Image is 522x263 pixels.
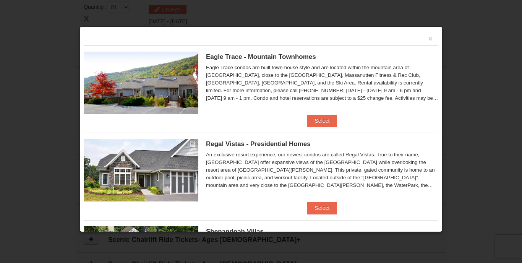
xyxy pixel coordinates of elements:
div: Eagle Trace condos are built town-house style and are located within the mountain area of [GEOGRA... [206,64,438,102]
img: 19218983-1-9b289e55.jpg [84,52,198,114]
span: Shenandoah Villas [206,228,264,235]
button: Select [307,202,337,214]
button: × [428,35,433,42]
button: Select [307,115,337,127]
span: Regal Vistas - Presidential Homes [206,140,311,148]
div: An exclusive resort experience, our newest condos are called Regal Vistas. True to their name, [G... [206,151,438,189]
span: Eagle Trace - Mountain Townhomes [206,53,316,60]
img: 19218991-1-902409a9.jpg [84,139,198,201]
